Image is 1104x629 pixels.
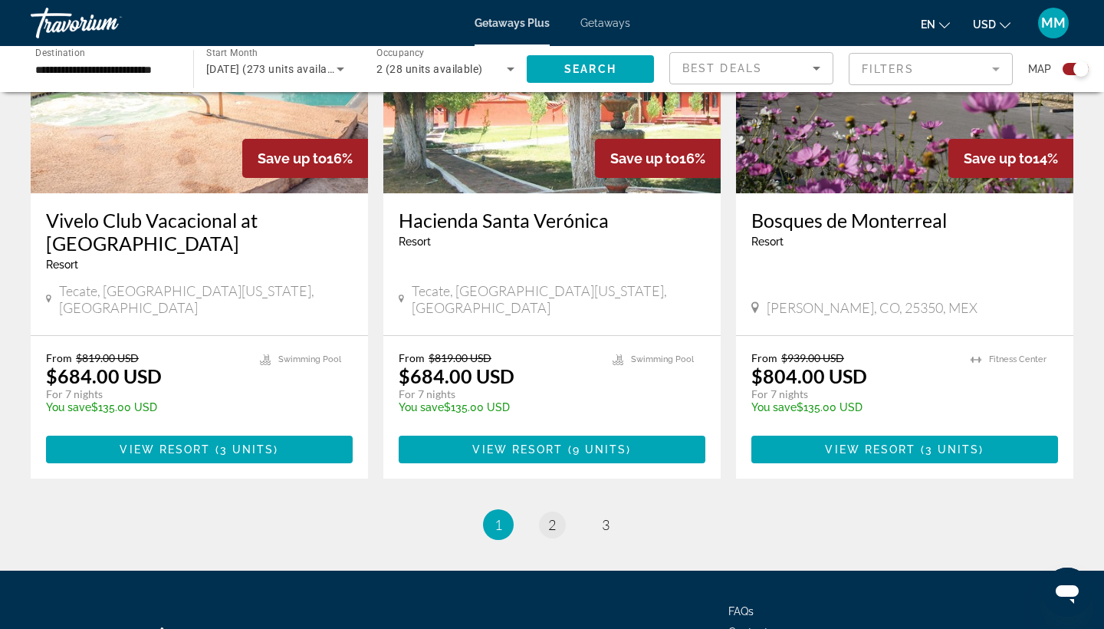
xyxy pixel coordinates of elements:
p: $684.00 USD [46,364,162,387]
span: 1 [495,516,502,533]
span: Tecate, [GEOGRAPHIC_DATA][US_STATE], [GEOGRAPHIC_DATA] [59,282,353,316]
span: 3 units [220,443,274,456]
span: en [921,18,935,31]
span: View Resort [825,443,915,456]
span: Swimming Pool [278,354,341,364]
p: $804.00 USD [751,364,867,387]
p: $684.00 USD [399,364,514,387]
span: Tecate, [GEOGRAPHIC_DATA][US_STATE], [GEOGRAPHIC_DATA] [412,282,705,316]
button: Filter [849,52,1013,86]
button: Search [527,55,654,83]
span: MM [1041,15,1066,31]
a: Getaways [580,17,630,29]
a: FAQs [728,605,754,617]
p: $135.00 USD [399,401,597,413]
span: Destination [35,47,85,58]
span: 2 [548,516,556,533]
span: You save [751,401,797,413]
button: View Resort(9 units) [399,436,705,463]
div: 14% [948,139,1073,178]
span: $819.00 USD [429,351,491,364]
span: 3 [602,516,609,533]
span: Resort [751,235,784,248]
span: Best Deals [682,62,762,74]
span: You save [46,401,91,413]
span: ( ) [563,443,632,456]
p: $135.00 USD [46,401,245,413]
span: Occupancy [376,48,425,58]
p: $135.00 USD [751,401,955,413]
span: Search [564,63,616,75]
span: Save up to [964,150,1033,166]
span: 9 units [573,443,627,456]
mat-select: Sort by [682,59,820,77]
span: Start Month [206,48,258,58]
span: Save up to [610,150,679,166]
iframe: Button to launch messaging window [1043,568,1092,617]
span: Resort [46,259,78,271]
span: Fitness Center [989,354,1046,364]
div: 16% [242,139,368,178]
span: [DATE] (273 units available) [206,63,346,75]
span: View Resort [120,443,210,456]
span: Swimming Pool [631,354,694,364]
span: ( ) [211,443,279,456]
p: For 7 nights [751,387,955,401]
a: Getaways Plus [475,17,550,29]
a: Hacienda Santa Verónica [399,209,705,232]
span: Save up to [258,150,327,166]
span: From [751,351,777,364]
nav: Pagination [31,509,1073,540]
button: Change currency [973,13,1010,35]
span: From [399,351,425,364]
span: USD [973,18,996,31]
div: 16% [595,139,721,178]
span: From [46,351,72,364]
span: 3 units [925,443,980,456]
span: 2 (28 units available) [376,63,483,75]
button: Change language [921,13,950,35]
span: $939.00 USD [781,351,844,364]
a: Bosques de Monterreal [751,209,1058,232]
span: View Resort [472,443,563,456]
span: Resort [399,235,431,248]
span: You save [399,401,444,413]
span: Map [1028,58,1051,80]
a: Travorium [31,3,184,43]
p: For 7 nights [399,387,597,401]
span: [PERSON_NAME], CO, 25350, MEX [767,299,978,316]
span: $819.00 USD [76,351,139,364]
a: Vivelo Club Vacacional at [GEOGRAPHIC_DATA] [46,209,353,255]
p: For 7 nights [46,387,245,401]
span: ( ) [916,443,984,456]
button: View Resort(3 units) [751,436,1058,463]
button: View Resort(3 units) [46,436,353,463]
button: User Menu [1033,7,1073,39]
